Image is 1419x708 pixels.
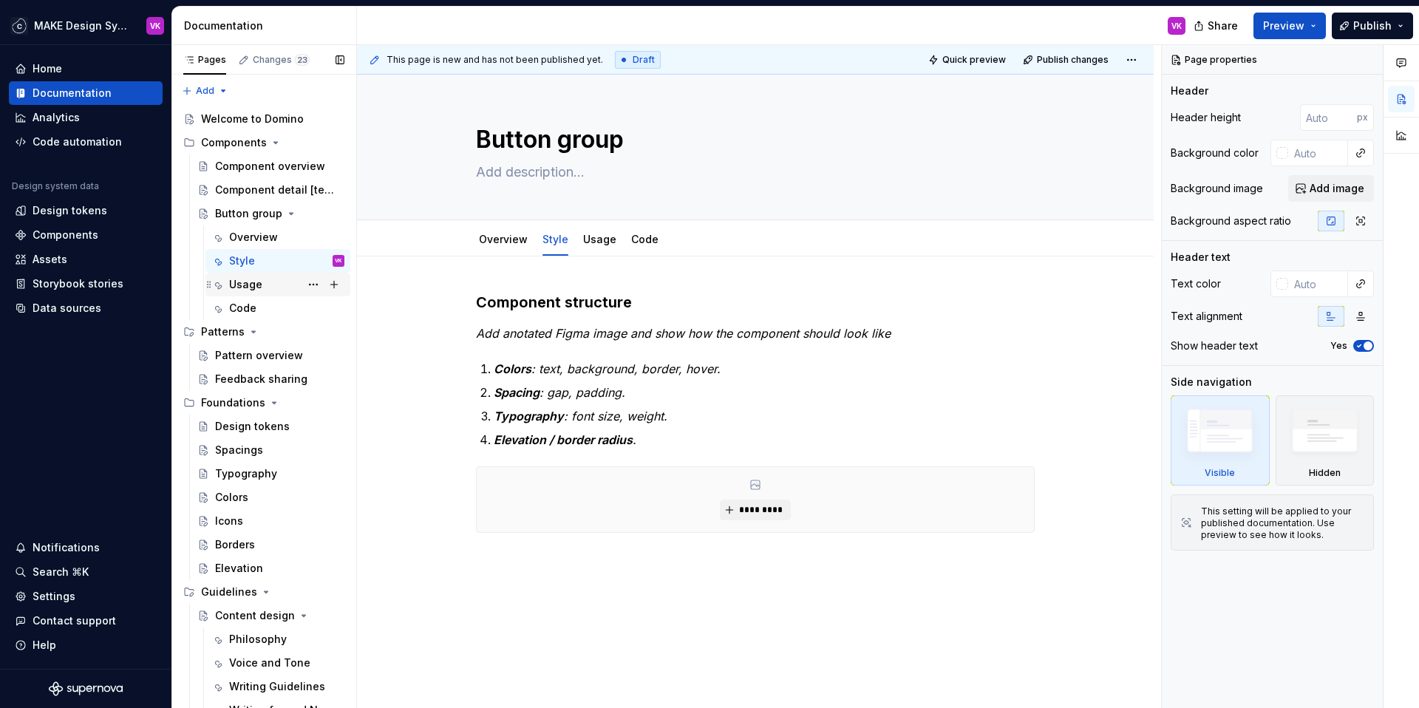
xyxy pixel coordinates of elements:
[201,585,257,599] div: Guidelines
[583,233,616,245] a: Usage
[33,61,62,76] div: Home
[542,233,568,245] a: Style
[215,537,255,552] div: Borders
[33,110,80,125] div: Analytics
[494,409,564,423] em: Typography
[633,54,655,66] span: Draft
[215,490,248,505] div: Colors
[177,320,350,344] div: Patterns
[1171,146,1259,160] div: Background color
[177,131,350,154] div: Components
[494,432,633,447] em: Elevation / border radius
[494,385,540,400] em: Spacing
[191,202,350,225] a: Button group
[191,462,350,486] a: Typography
[177,107,350,131] a: Welcome to Domino
[9,106,163,129] a: Analytics
[191,367,350,391] a: Feedback sharing
[10,17,28,35] img: f5634f2a-3c0d-4c0b-9dc3-3862a3e014c7.png
[1300,104,1357,131] input: Auto
[9,248,163,271] a: Assets
[215,159,325,174] div: Component overview
[229,301,256,316] div: Code
[9,81,163,105] a: Documentation
[531,361,721,376] em: : text, background, border, hover.
[184,18,350,33] div: Documentation
[537,223,574,254] div: Style
[1171,84,1208,98] div: Header
[1309,467,1341,479] div: Hidden
[150,20,160,32] div: VK
[201,112,304,126] div: Welcome to Domino
[215,183,337,197] div: Component detail [template]
[633,432,636,447] em: .
[387,54,603,66] span: This page is new and has not been published yet.
[205,651,350,675] a: Voice and Tone
[1208,18,1238,33] span: Share
[33,540,100,555] div: Notifications
[33,252,67,267] div: Assets
[3,10,169,41] button: MAKE Design SystemVK
[229,656,310,670] div: Voice and Tone
[1171,309,1242,324] div: Text alignment
[9,272,163,296] a: Storybook stories
[1171,395,1270,486] div: Visible
[33,135,122,149] div: Code automation
[1018,50,1115,70] button: Publish changes
[9,130,163,154] a: Code automation
[9,536,163,559] button: Notifications
[191,604,350,627] a: Content design
[215,561,263,576] div: Elevation
[564,409,667,423] em: : font size, weight.
[1288,140,1348,166] input: Auto
[215,608,295,623] div: Content design
[1353,18,1392,33] span: Publish
[631,233,659,245] a: Code
[924,50,1013,70] button: Quick preview
[177,391,350,415] div: Foundations
[1253,13,1326,39] button: Preview
[215,372,307,387] div: Feedback sharing
[49,681,123,696] a: Supernova Logo
[473,122,1032,157] textarea: Button group
[191,556,350,580] a: Elevation
[33,203,107,218] div: Design tokens
[1171,110,1241,125] div: Header height
[476,326,891,341] em: Add anotated Figma image and show how the component should look like
[205,675,350,698] a: Writing Guidelines
[1186,13,1248,39] button: Share
[191,486,350,509] a: Colors
[33,565,89,579] div: Search ⌘K
[1310,181,1364,196] span: Add image
[191,154,350,178] a: Component overview
[625,223,664,254] div: Code
[1171,214,1291,228] div: Background aspect ratio
[1171,338,1258,353] div: Show header text
[479,233,528,245] a: Overview
[540,385,625,400] em: : gap, padding.
[9,199,163,222] a: Design tokens
[33,228,98,242] div: Components
[215,466,277,481] div: Typography
[215,348,303,363] div: Pattern overview
[335,253,342,268] div: VK
[205,249,350,273] a: StyleVK
[494,361,531,376] em: Colors
[215,206,282,221] div: Button group
[196,85,214,97] span: Add
[476,292,1035,313] h3: Component structure
[215,443,263,457] div: Spacings
[1171,276,1221,291] div: Text color
[1263,18,1304,33] span: Preview
[191,178,350,202] a: Component detail [template]
[33,638,56,653] div: Help
[205,225,350,249] a: Overview
[201,324,245,339] div: Patterns
[191,344,350,367] a: Pattern overview
[33,86,112,101] div: Documentation
[9,609,163,633] button: Contact support
[191,415,350,438] a: Design tokens
[33,613,116,628] div: Contact support
[1332,13,1413,39] button: Publish
[205,627,350,651] a: Philosophy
